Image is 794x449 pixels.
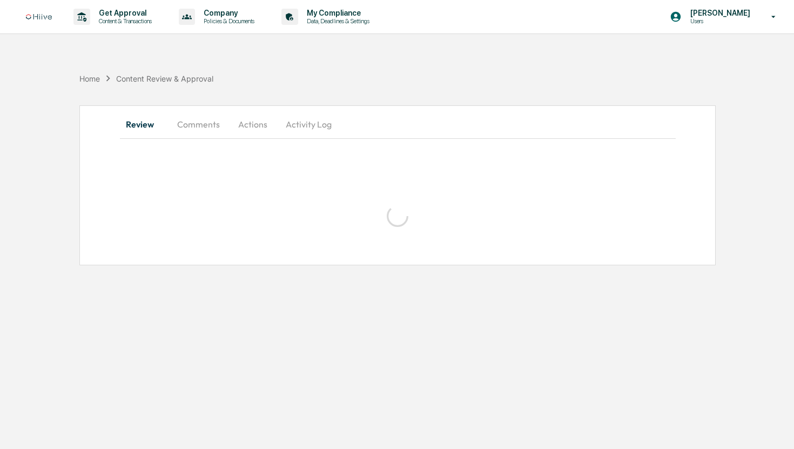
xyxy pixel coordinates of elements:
p: Policies & Documents [195,17,260,25]
p: Users [682,17,756,25]
div: Home [79,74,100,83]
button: Activity Log [277,111,340,137]
p: Company [195,9,260,17]
button: Actions [228,111,277,137]
p: Data, Deadlines & Settings [298,17,375,25]
p: Content & Transactions [90,17,157,25]
p: [PERSON_NAME] [682,9,756,17]
div: Content Review & Approval [116,74,213,83]
p: My Compliance [298,9,375,17]
button: Review [120,111,169,137]
div: secondary tabs example [120,111,676,137]
button: Comments [169,111,228,137]
p: Get Approval [90,9,157,17]
img: logo [26,14,52,20]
